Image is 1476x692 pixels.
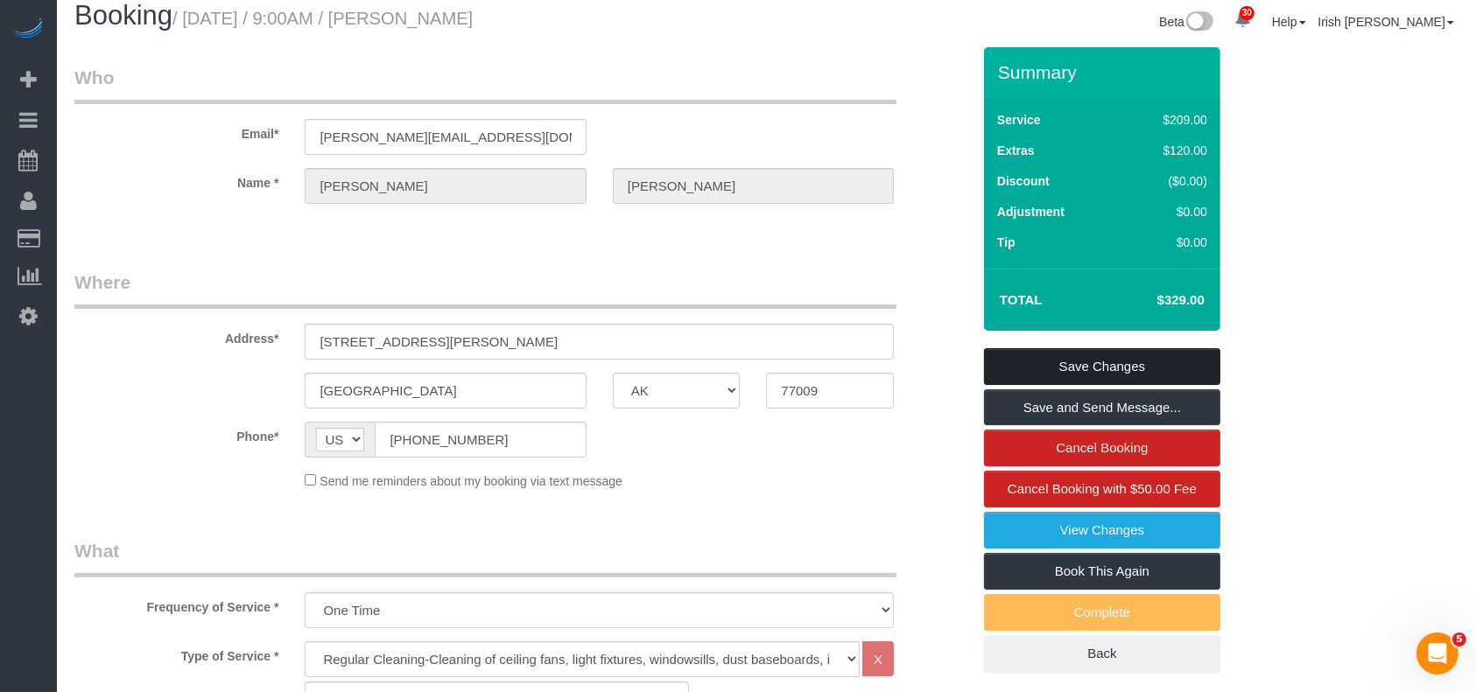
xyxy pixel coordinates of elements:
label: Frequency of Service * [61,592,292,616]
legend: Who [74,65,896,104]
a: Save and Send Message... [984,389,1220,426]
div: ($0.00) [1126,172,1207,190]
input: Last Name* [613,168,894,204]
label: Tip [997,234,1016,251]
a: Book This Again [984,553,1220,590]
div: $0.00 [1126,234,1207,251]
legend: What [74,538,896,577]
input: Email* [305,119,586,155]
a: Beta [1159,15,1213,29]
label: Type of Service * [61,641,292,665]
label: Extras [997,142,1035,159]
label: Email* [61,119,292,143]
label: Service [997,111,1041,129]
span: Send me reminders about my booking via text message [320,474,622,488]
img: Automaid Logo [11,17,46,42]
a: Irish [PERSON_NAME] [1318,15,1454,29]
span: 30 [1240,6,1255,20]
label: Address* [61,324,292,347]
input: City* [305,373,586,409]
label: Adjustment [997,203,1065,220]
h4: $329.00 [1105,293,1205,308]
strong: Total [1000,292,1043,307]
div: $209.00 [1126,111,1207,129]
a: Back [984,635,1220,672]
label: Discount [997,172,1050,190]
a: Cancel Booking [984,430,1220,466]
input: Phone* [375,422,586,458]
img: New interface [1184,11,1213,34]
label: Phone* [61,422,292,445]
a: View Changes [984,512,1220,549]
span: Cancel Booking with $50.00 Fee [1008,481,1197,496]
iframe: Intercom live chat [1416,633,1458,675]
div: $120.00 [1126,142,1207,159]
div: $0.00 [1126,203,1207,220]
a: 30 [1226,1,1260,39]
input: Zip Code* [766,373,894,409]
label: Name * [61,168,292,192]
a: Help [1272,15,1306,29]
a: Cancel Booking with $50.00 Fee [984,471,1220,507]
legend: Where [74,269,896,309]
h3: Summary [998,62,1212,82]
small: / [DATE] / 9:00AM / [PERSON_NAME] [172,9,473,28]
a: Save Changes [984,348,1220,385]
input: First Name* [305,168,586,204]
span: 5 [1452,633,1466,647]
